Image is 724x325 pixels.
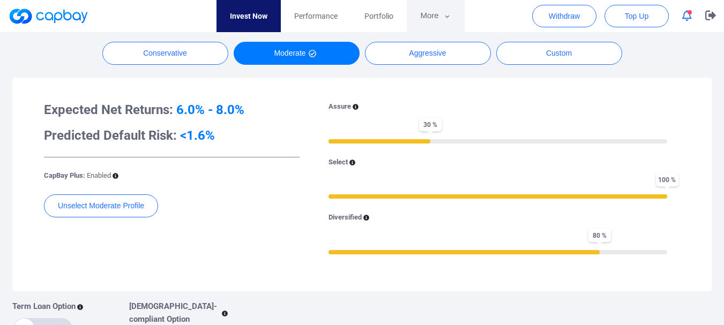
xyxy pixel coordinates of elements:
button: Conservative [102,42,228,65]
span: <1.6% [180,128,215,143]
p: Select [329,157,348,168]
span: Portfolio [364,10,393,22]
button: Custom [496,42,622,65]
span: 100 % [656,173,678,186]
span: 6.0% - 8.0% [176,102,244,117]
button: Aggressive [365,42,491,65]
button: Moderate [234,42,360,65]
p: Diversified [329,212,362,223]
p: CapBay Plus: [44,170,111,182]
h3: Expected Net Returns: [44,101,300,118]
button: Withdraw [532,5,596,27]
button: Unselect Moderate Profile [44,194,158,217]
span: 30 % [419,118,442,131]
p: Term Loan Option [12,300,76,313]
span: Performance [294,10,338,22]
h3: Predicted Default Risk: [44,127,300,144]
span: Top Up [625,11,648,21]
span: Enabled [87,171,111,179]
p: Assure [329,101,351,112]
span: 80 % [588,229,611,242]
button: Top Up [604,5,669,27]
